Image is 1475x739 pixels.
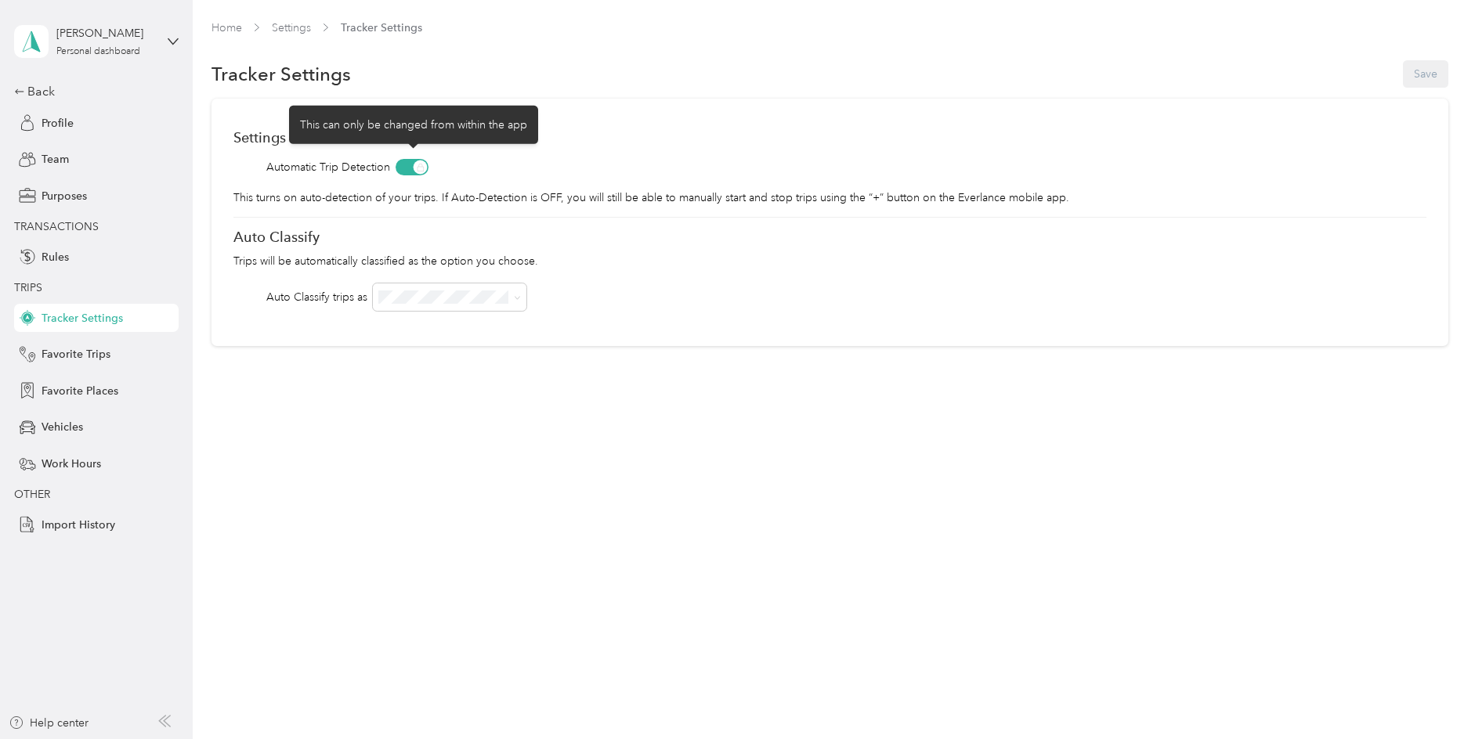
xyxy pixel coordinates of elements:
span: Rules [42,249,69,265]
span: Tracker Settings [341,20,422,36]
span: Automatic Trip Detection [266,159,390,175]
span: Favorite Trips [42,346,110,362]
span: Tracker Settings [42,310,123,326]
div: Settings [233,129,1426,146]
span: Team [42,151,69,168]
a: Home [211,21,242,34]
span: TRIPS [14,281,42,294]
span: Vehicles [42,419,83,435]
span: OTHER [14,488,50,501]
div: Personal dashboard [56,47,140,56]
div: Back [14,82,171,101]
span: Work Hours [42,456,101,472]
p: This turns on auto-detection of your trips. If Auto-Detection is OFF, you will still be able to m... [233,189,1426,206]
p: Trips will be automatically classified as the option you choose. [233,253,1426,269]
span: Purposes [42,188,87,204]
h1: Tracker Settings [211,66,351,82]
span: Favorite Places [42,383,118,399]
div: Auto Classify trips as [266,289,367,305]
span: Import History [42,517,115,533]
iframe: Everlance-gr Chat Button Frame [1387,651,1475,739]
div: Auto Classify [233,229,1426,245]
a: Settings [272,21,311,34]
span: TRANSACTIONS [14,220,99,233]
div: This can only be changed from within the app [289,106,538,144]
div: [PERSON_NAME] [56,25,154,41]
button: Help center [9,715,89,731]
span: Profile [42,115,74,132]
